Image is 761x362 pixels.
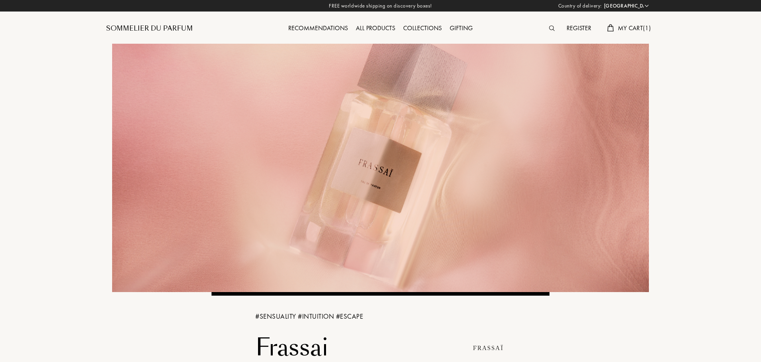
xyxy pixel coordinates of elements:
a: Collections [399,24,446,32]
span: # SENSUALITY [255,312,298,321]
span: # ESCAPE [336,312,363,321]
a: Sommelier du Parfum [106,24,193,33]
div: All products [352,23,399,34]
img: search_icn.svg [549,25,555,31]
span: Country of delivery: [558,2,602,10]
a: Gifting [446,24,477,32]
a: All products [352,24,399,32]
a: Register [563,24,595,32]
span: My Cart ( 1 ) [618,24,651,32]
h1: Frassai [255,334,464,362]
div: Register [563,23,595,34]
a: Recommendations [284,24,352,32]
div: Recommendations [284,23,352,34]
span: # INTUITION [298,312,336,321]
div: Collections [399,23,446,34]
div: Gifting [446,23,477,34]
img: Frassai Banner [112,44,649,292]
img: cart.svg [607,24,613,31]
